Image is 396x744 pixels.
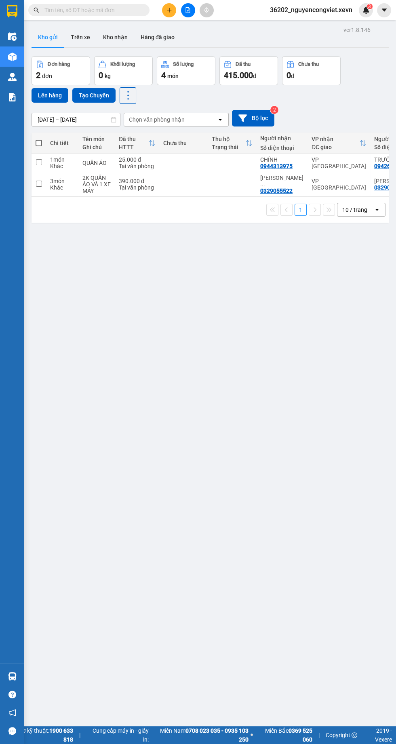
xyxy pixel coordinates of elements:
[64,27,97,47] button: Trên xe
[7,5,17,17] img: logo-vxr
[49,727,73,743] strong: 1900 633 818
[232,110,274,126] button: Bộ lọc
[352,732,357,738] span: copyright
[72,88,116,103] button: Tạo Chuyến
[212,136,246,142] div: Thu hộ
[367,4,373,9] sup: 3
[32,56,90,85] button: Đơn hàng2đơn
[8,709,16,717] span: notification
[289,727,312,743] strong: 0369 525 060
[374,207,380,213] svg: open
[151,726,249,744] span: Miền Nam
[50,156,74,163] div: 1 món
[263,5,359,15] span: 36202_nguyencongviet.xevn
[8,53,17,61] img: warehouse-icon
[44,6,140,15] input: Tìm tên, số ĐT hoặc mã đơn
[82,175,111,194] div: 2K QUẦN ÁO VÀ 1 XE MÁY
[8,93,17,101] img: solution-icon
[260,135,303,141] div: Người nhận
[368,4,371,9] span: 3
[105,73,111,79] span: kg
[36,70,40,80] span: 2
[312,136,360,142] div: VP nhận
[236,61,251,67] div: Đã thu
[200,3,214,17] button: aim
[79,731,80,740] span: |
[162,3,176,17] button: plus
[42,73,52,79] span: đơn
[219,56,278,85] button: Đã thu415.000đ
[110,61,135,67] div: Khối lượng
[253,73,256,79] span: đ
[217,116,223,123] svg: open
[255,726,312,744] span: Miền Bắc
[32,88,68,103] button: Lên hàng
[119,136,149,142] div: Đã thu
[185,7,191,13] span: file-add
[119,156,155,163] div: 25.000 đ
[8,691,16,698] span: question-circle
[50,178,74,184] div: 3 món
[251,733,253,737] span: ⚪️
[312,156,366,169] div: VP [GEOGRAPHIC_DATA]
[167,73,179,79] span: món
[99,70,103,80] span: 0
[32,27,64,47] button: Kho gửi
[312,178,366,191] div: VP [GEOGRAPHIC_DATA]
[86,726,149,744] span: Cung cấp máy in - giấy in:
[119,144,149,150] div: HTTT
[129,116,185,124] div: Chọn văn phòng nhận
[224,70,253,80] span: 415.000
[82,136,111,142] div: Tên món
[260,175,303,188] div: VŨ MINH HOÀNG
[362,6,370,14] img: icon-new-feature
[32,113,120,126] input: Select a date range.
[163,140,204,146] div: Chưa thu
[208,133,256,154] th: Toggle SortBy
[260,156,303,163] div: CHÍNH
[377,3,391,17] button: caret-down
[161,70,166,80] span: 4
[291,73,294,79] span: đ
[212,144,246,150] div: Trạng thái
[50,140,74,146] div: Chi tiết
[318,731,320,740] span: |
[8,672,17,681] img: warehouse-icon
[381,6,388,14] span: caret-down
[260,181,265,188] span: ...
[312,144,360,150] div: ĐC giao
[119,163,155,169] div: Tại văn phòng
[204,7,209,13] span: aim
[82,144,111,150] div: Ghi chú
[8,32,17,41] img: warehouse-icon
[260,163,293,169] div: 0944313975
[260,188,293,194] div: 0329055522
[282,56,341,85] button: Chưa thu0đ
[115,133,159,154] th: Toggle SortBy
[94,56,153,85] button: Khối lượng0kg
[134,27,181,47] button: Hàng đã giao
[50,163,74,169] div: Khác
[8,727,16,735] span: message
[270,106,278,114] sup: 2
[157,56,215,85] button: Số lượng4món
[82,160,111,166] div: QUẦN ÁO
[185,727,249,743] strong: 0708 023 035 - 0935 103 250
[173,61,194,67] div: Số lượng
[343,25,371,34] div: ver 1.8.146
[8,73,17,81] img: warehouse-icon
[298,61,319,67] div: Chưa thu
[97,27,134,47] button: Kho nhận
[119,184,155,191] div: Tại văn phòng
[34,7,39,13] span: search
[342,206,367,214] div: 10 / trang
[119,178,155,184] div: 390.000 đ
[50,184,74,191] div: Khác
[286,70,291,80] span: 0
[48,61,70,67] div: Đơn hàng
[295,204,307,216] button: 1
[181,3,195,17] button: file-add
[166,7,172,13] span: plus
[260,145,303,151] div: Số điện thoại
[308,133,370,154] th: Toggle SortBy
